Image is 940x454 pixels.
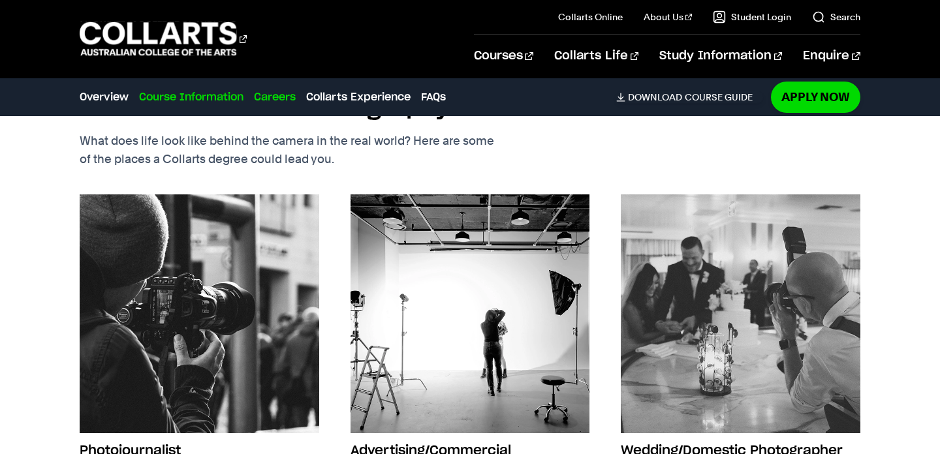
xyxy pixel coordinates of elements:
[80,132,556,168] p: What does life look like behind the camera in the real world? Here are some of the places a Colla...
[80,89,129,105] a: Overview
[80,20,247,57] div: Go to homepage
[139,89,243,105] a: Course Information
[713,10,791,23] a: Student Login
[558,10,623,23] a: Collarts Online
[254,89,296,105] a: Careers
[659,35,782,78] a: Study Information
[803,35,860,78] a: Enquire
[421,89,446,105] a: FAQs
[474,35,533,78] a: Courses
[771,82,860,112] a: Apply Now
[554,35,638,78] a: Collarts Life
[616,91,763,103] a: DownloadCourse Guide
[644,10,692,23] a: About Us
[812,10,860,23] a: Search
[306,89,411,105] a: Collarts Experience
[628,91,682,103] span: Download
